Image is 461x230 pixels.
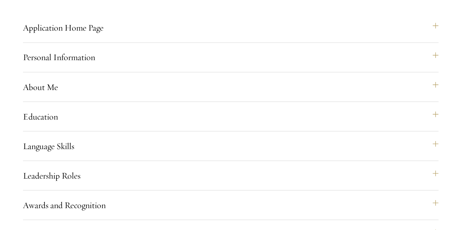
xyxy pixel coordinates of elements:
button: About Me [23,78,438,95]
button: Application Home Page [23,19,438,36]
button: Language Skills [23,137,438,155]
button: Awards and Recognition [23,196,438,214]
button: Personal Information [23,48,438,66]
button: Education [23,108,438,125]
button: Leadership Roles [23,167,438,184]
